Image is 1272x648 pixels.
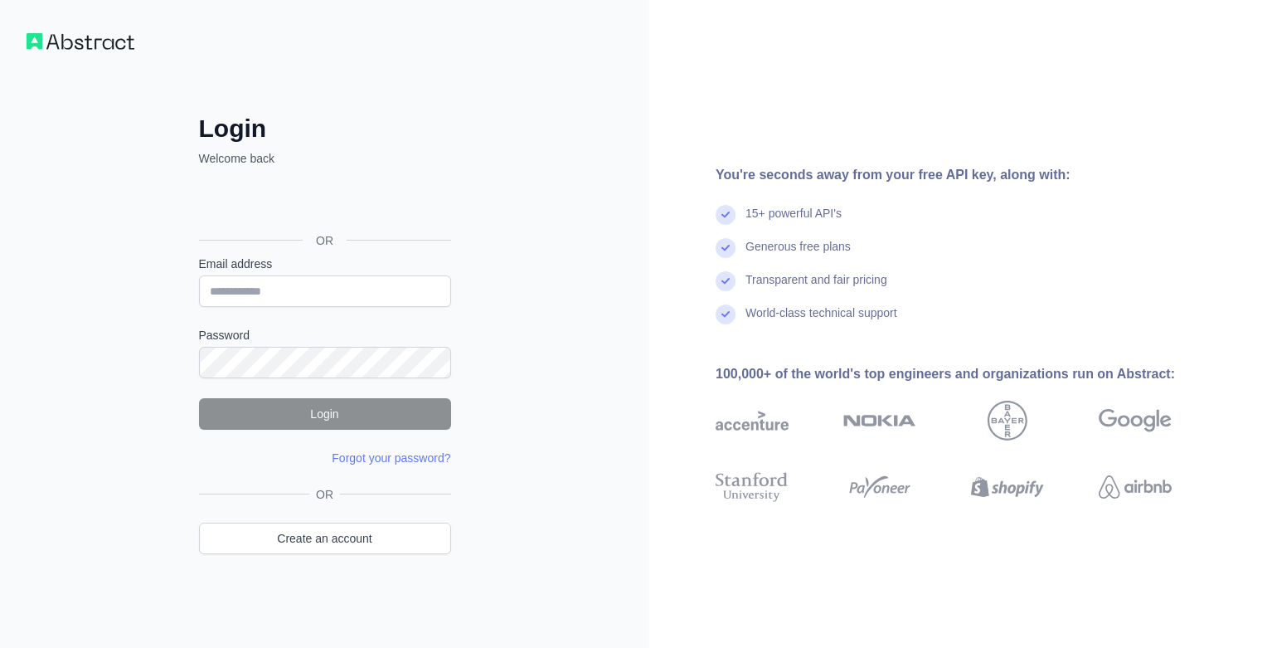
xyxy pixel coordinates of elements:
div: 15+ powerful API's [745,205,842,238]
a: Create an account [199,523,451,554]
img: stanford university [716,469,789,505]
div: 100,000+ of the world's top engineers and organizations run on Abstract: [716,364,1225,384]
img: check mark [716,271,736,291]
img: shopify [971,469,1044,505]
img: google [1099,401,1172,441]
h2: Login [199,114,451,144]
p: Welcome back [199,150,451,167]
img: check mark [716,305,736,324]
span: OR [303,232,347,249]
img: accenture [716,401,789,441]
img: nokia [843,401,916,441]
div: World-class technical support [745,305,897,338]
label: Password [199,327,451,343]
div: You're seconds away from your free API key, along with: [716,165,1225,185]
div: Generous free plans [745,238,851,271]
img: airbnb [1099,469,1172,505]
img: check mark [716,238,736,258]
img: Workflow [27,33,134,50]
span: OR [309,486,340,503]
label: Email address [199,256,451,272]
iframe: Bouton "Se connecter avec Google" [191,185,456,222]
div: Transparent and fair pricing [745,271,887,305]
img: payoneer [843,469,916,505]
img: check mark [716,205,736,225]
a: Forgot your password? [332,451,450,465]
button: Login [199,398,451,430]
img: bayer [988,401,1027,441]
